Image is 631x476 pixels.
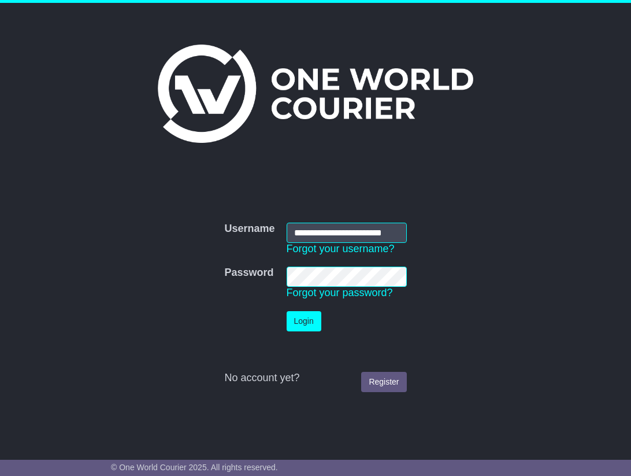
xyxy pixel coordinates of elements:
a: Register [361,372,406,392]
label: Username [224,223,274,235]
div: No account yet? [224,372,406,385]
a: Forgot your username? [287,243,395,254]
button: Login [287,311,321,331]
span: © One World Courier 2025. All rights reserved. [111,463,278,472]
img: One World [158,45,473,143]
a: Forgot your password? [287,287,393,298]
label: Password [224,267,273,279]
